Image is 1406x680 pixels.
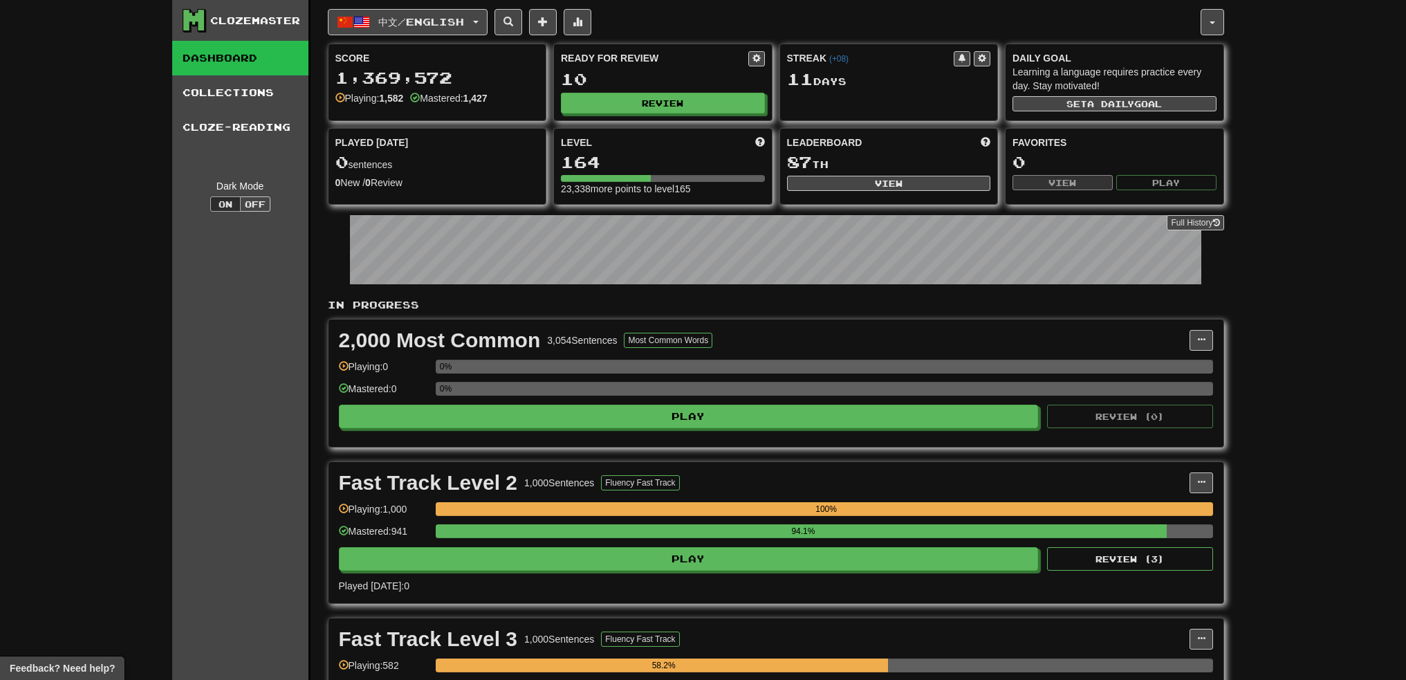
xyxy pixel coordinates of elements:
button: Seta dailygoal [1012,96,1217,111]
button: Review (0) [1047,405,1213,428]
div: 164 [561,154,765,171]
span: Played [DATE]: 0 [339,580,409,591]
a: Full History [1167,215,1223,230]
span: a daily [1087,99,1134,109]
div: Score [335,51,539,65]
div: Clozemaster [210,14,300,28]
div: 2,000 Most Common [339,330,541,351]
p: In Progress [328,298,1224,312]
a: Dashboard [172,41,308,75]
div: Learning a language requires practice every day. Stay motivated! [1012,65,1217,93]
div: 0 [1012,154,1217,171]
button: Play [1116,175,1217,190]
div: Mastered: [410,91,487,105]
button: Play [339,405,1039,428]
div: 1,000 Sentences [524,632,594,646]
button: Fluency Fast Track [601,475,679,490]
button: View [787,176,991,191]
div: Mastered: 0 [339,382,429,405]
button: Add sentence to collection [529,9,557,35]
div: 23,338 more points to level 165 [561,182,765,196]
div: Playing: 1,000 [339,502,429,525]
span: This week in points, UTC [981,136,990,149]
button: Search sentences [494,9,522,35]
div: Fast Track Level 3 [339,629,518,650]
strong: 0 [365,177,371,188]
button: 中文/English [328,9,488,35]
div: 1,000 Sentences [524,476,594,490]
div: Dark Mode [183,179,298,193]
div: 3,054 Sentences [547,333,617,347]
div: Day s [787,71,991,89]
div: Favorites [1012,136,1217,149]
span: Score more points to level up [755,136,765,149]
div: Streak [787,51,954,65]
a: Cloze-Reading [172,110,308,145]
strong: 1,582 [379,93,403,104]
div: Playing: [335,91,404,105]
button: Review [561,93,765,113]
span: 11 [787,69,813,89]
span: Played [DATE] [335,136,409,149]
div: Fast Track Level 2 [339,472,518,493]
button: Most Common Words [624,333,712,348]
strong: 1,427 [463,93,488,104]
button: Off [240,196,270,212]
a: Collections [172,75,308,110]
button: On [210,196,241,212]
span: 87 [787,152,812,172]
div: Mastered: 941 [339,524,429,547]
div: 1,369,572 [335,69,539,86]
span: Leaderboard [787,136,862,149]
button: View [1012,175,1113,190]
span: 0 [335,152,349,172]
div: New / Review [335,176,539,190]
div: th [787,154,991,172]
button: Play [339,547,1039,571]
button: More stats [564,9,591,35]
div: 10 [561,71,765,88]
a: (+08) [829,54,849,64]
span: Open feedback widget [10,661,115,675]
strong: 0 [335,177,341,188]
div: sentences [335,154,539,172]
div: 58.2% [440,659,888,672]
button: Fluency Fast Track [601,632,679,647]
button: Review (3) [1047,547,1213,571]
span: 中文 / English [378,16,464,28]
div: 94.1% [440,524,1167,538]
div: Playing: 0 [339,360,429,383]
span: Level [561,136,592,149]
div: 100% [440,502,1213,516]
div: Daily Goal [1012,51,1217,65]
div: Ready for Review [561,51,748,65]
